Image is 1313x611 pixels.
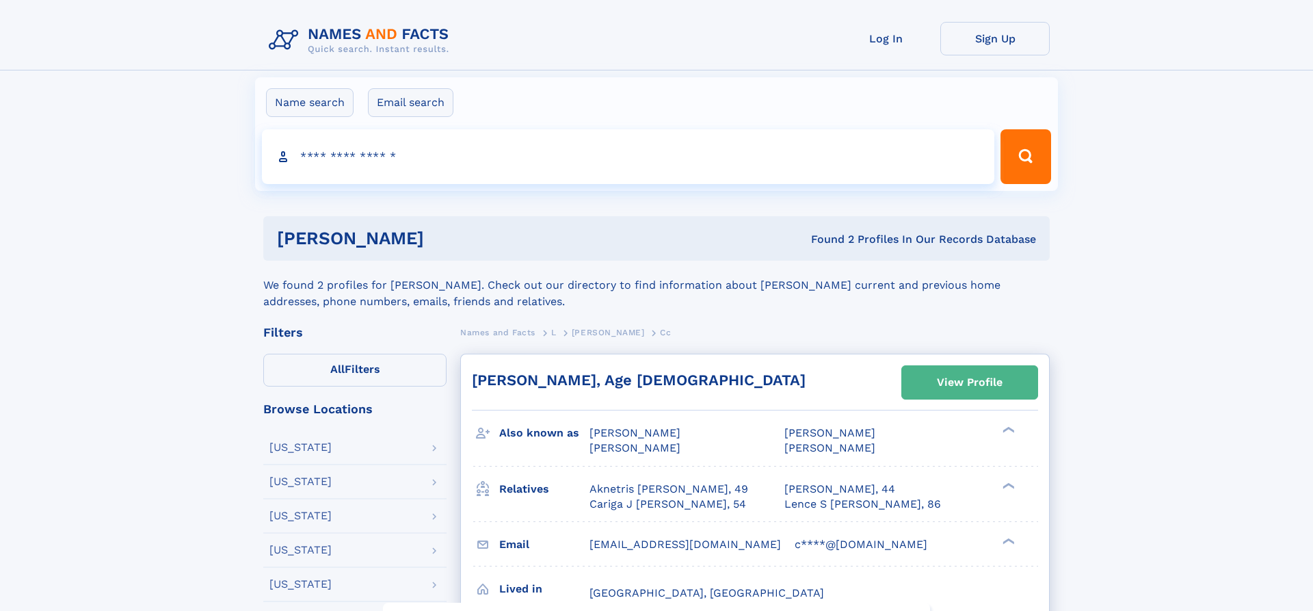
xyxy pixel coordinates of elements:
[269,545,332,556] div: [US_STATE]
[262,129,994,184] input: search input
[589,586,824,599] span: [GEOGRAPHIC_DATA], [GEOGRAPHIC_DATA]
[499,577,589,601] h3: Lived in
[269,510,332,521] div: [US_STATE]
[269,476,332,487] div: [US_STATE]
[263,403,447,415] div: Browse Locations
[460,324,535,341] a: Names and Facts
[784,426,875,439] span: [PERSON_NAME]
[551,324,557,341] a: L
[277,230,618,247] h1: [PERSON_NAME]
[589,426,680,439] span: [PERSON_NAME]
[499,533,589,556] h3: Email
[784,482,895,497] a: [PERSON_NAME], 44
[1000,426,1016,434] div: ❯
[472,372,806,389] a: [PERSON_NAME], Age [DEMOGRAPHIC_DATA]
[499,478,589,501] h3: Relatives
[940,22,1050,55] a: Sign Up
[831,22,940,55] a: Log In
[572,328,645,337] span: [PERSON_NAME]
[368,88,453,117] label: Email search
[1000,481,1016,490] div: ❯
[263,326,447,339] div: Filters
[551,328,557,337] span: L
[269,579,332,590] div: [US_STATE]
[937,367,1003,398] div: View Profile
[1000,536,1016,545] div: ❯
[266,88,354,117] label: Name search
[660,328,671,337] span: Cc
[589,497,746,512] a: Cariga J [PERSON_NAME], 54
[589,441,680,454] span: [PERSON_NAME]
[572,324,645,341] a: [PERSON_NAME]
[589,482,748,497] a: Aknetris [PERSON_NAME], 49
[784,441,875,454] span: [PERSON_NAME]
[263,354,447,387] label: Filters
[499,421,589,445] h3: Also known as
[618,232,1036,247] div: Found 2 Profiles In Our Records Database
[263,261,1050,310] div: We found 2 profiles for [PERSON_NAME]. Check out our directory to find information about [PERSON_...
[263,22,460,59] img: Logo Names and Facts
[784,497,941,512] a: Lence S [PERSON_NAME], 86
[589,538,781,551] span: [EMAIL_ADDRESS][DOMAIN_NAME]
[902,366,1037,399] a: View Profile
[269,442,332,453] div: [US_STATE]
[1000,129,1051,184] button: Search Button
[330,363,345,376] span: All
